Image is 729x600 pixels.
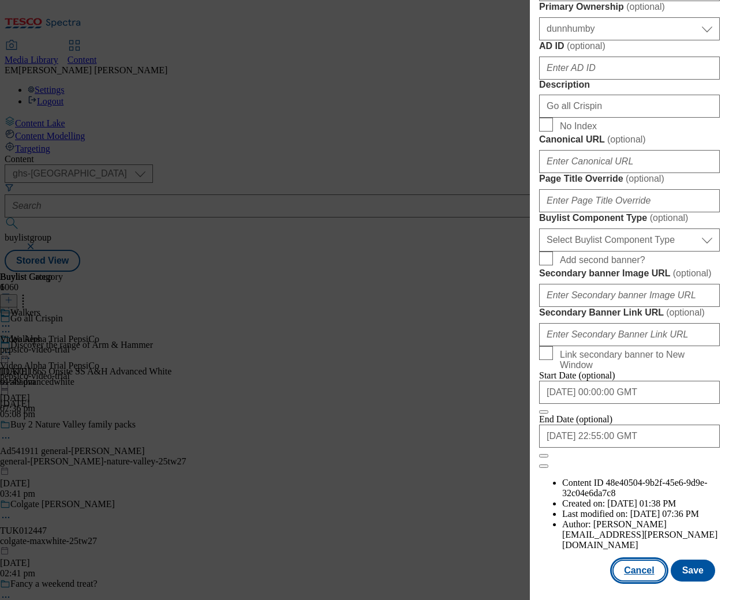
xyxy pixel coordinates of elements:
span: ( optional ) [626,2,665,12]
label: Buylist Component Type [539,212,720,224]
li: Content ID [562,478,720,498]
span: [DATE] 07:36 PM [630,509,699,519]
span: ( optional ) [666,307,705,317]
button: Close [539,454,548,457]
span: ( optional ) [626,174,664,183]
span: [DATE] 01:38 PM [607,498,676,508]
span: ( optional ) [567,41,605,51]
label: Page Title Override [539,173,720,185]
input: Enter AD ID [539,57,720,80]
li: Created on: [562,498,720,509]
label: Secondary banner Image URL [539,268,720,279]
span: ( optional ) [607,134,646,144]
li: Author: [562,519,720,550]
label: Canonical URL [539,134,720,145]
label: AD ID [539,40,720,52]
label: Description [539,80,720,90]
span: 48e40504-9b2f-45e6-9d9e-32c04e6da7c8 [562,478,708,498]
input: Enter Description [539,95,720,118]
button: Save [671,560,715,582]
input: Enter Secondary banner Image URL [539,284,720,307]
span: End Date (optional) [539,414,612,424]
span: [PERSON_NAME][EMAIL_ADDRESS][PERSON_NAME][DOMAIN_NAME] [562,519,717,550]
label: Primary Ownership [539,1,720,13]
span: No Index [560,121,597,132]
span: ( optional ) [650,213,689,223]
input: Enter Canonical URL [539,150,720,173]
li: Last modified on: [562,509,720,519]
span: Start Date (optional) [539,370,615,380]
input: Enter Secondary Banner Link URL [539,323,720,346]
span: ( optional ) [673,268,712,278]
button: Close [539,410,548,414]
span: Add second banner? [560,255,645,265]
span: Link secondary banner to New Window [560,350,715,370]
label: Secondary Banner Link URL [539,307,720,318]
button: Cancel [612,560,666,582]
input: Enter Page Title Override [539,189,720,212]
input: Enter Date [539,381,720,404]
input: Enter Date [539,425,720,448]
